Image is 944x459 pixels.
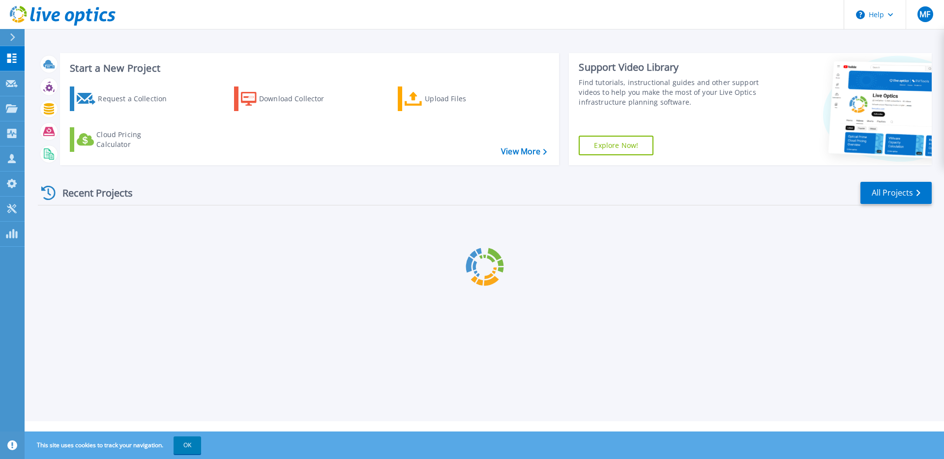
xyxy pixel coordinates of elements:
div: Recent Projects [38,181,146,205]
div: Upload Files [425,89,503,109]
h3: Start a New Project [70,63,547,74]
a: Download Collector [234,86,344,111]
a: Explore Now! [579,136,653,155]
button: OK [174,436,201,454]
div: Support Video Library [579,61,764,74]
span: MF [919,10,930,18]
div: Find tutorials, instructional guides and other support videos to help you make the most of your L... [579,78,764,107]
a: Request a Collection [70,86,179,111]
a: All Projects [860,182,932,204]
a: Upload Files [398,86,507,111]
div: Download Collector [259,89,338,109]
div: Request a Collection [98,89,177,109]
span: This site uses cookies to track your navigation. [27,436,201,454]
div: Cloud Pricing Calculator [96,130,175,149]
a: View More [501,147,547,156]
a: Cloud Pricing Calculator [70,127,179,152]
